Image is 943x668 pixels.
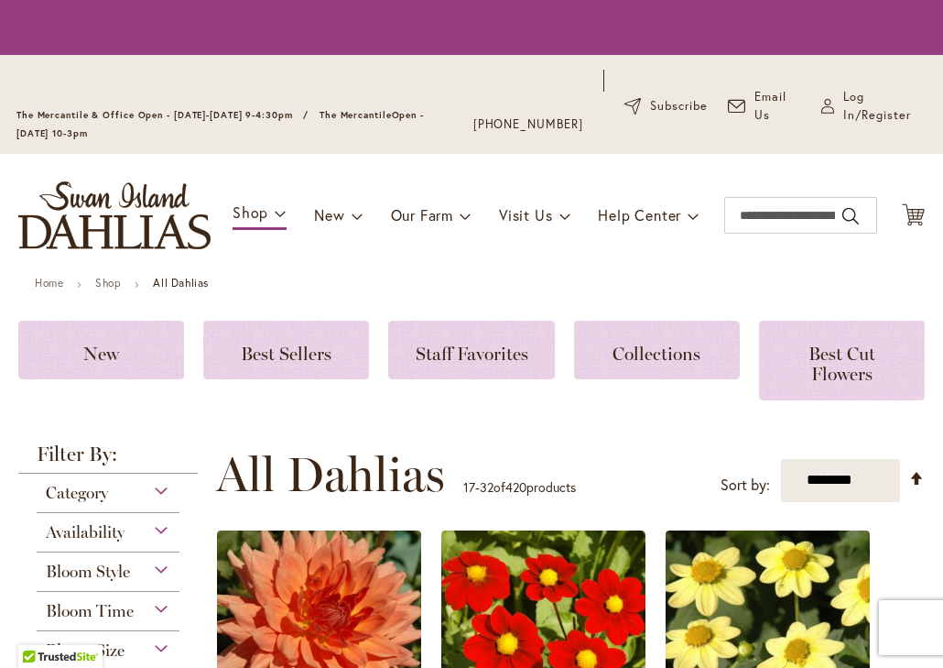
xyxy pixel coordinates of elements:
[14,603,65,654] iframe: Launch Accessibility Center
[314,205,344,224] span: New
[650,97,708,115] span: Subscribe
[842,202,859,231] button: Search
[46,522,125,542] span: Availability
[16,109,392,121] span: The Mercantile & Office Open - [DATE]-[DATE] 9-4:30pm / The Mercantile
[480,478,493,496] span: 32
[46,601,134,621] span: Bloom Time
[391,205,453,224] span: Our Farm
[463,478,475,496] span: 17
[821,88,927,125] a: Log In/Register
[18,181,211,249] a: store logo
[574,321,740,379] a: Collections
[728,88,800,125] a: Email Us
[612,343,700,365] span: Collections
[499,205,552,224] span: Visit Us
[463,473,576,502] p: - of products
[35,276,63,290] a: Home
[416,343,528,365] span: Staff Favorites
[203,321,369,379] a: Best Sellers
[233,203,268,222] span: Shop
[46,562,130,582] span: Bloom Style
[18,444,198,474] strong: Filter By:
[83,343,119,365] span: New
[721,468,770,502] label: Sort by:
[388,321,554,379] a: Staff Favorites
[46,483,108,503] span: Category
[18,321,184,379] a: New
[754,88,801,125] span: Email Us
[473,115,584,134] a: [PHONE_NUMBER]
[95,276,121,290] a: Shop
[843,88,927,125] span: Log In/Register
[241,343,331,365] span: Best Sellers
[46,641,125,661] span: Bloom Size
[216,447,445,502] span: All Dahlias
[808,343,875,385] span: Best Cut Flowers
[624,97,708,115] a: Subscribe
[505,478,526,496] span: 420
[598,205,681,224] span: Help Center
[153,276,209,290] strong: All Dahlias
[759,321,925,400] a: Best Cut Flowers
